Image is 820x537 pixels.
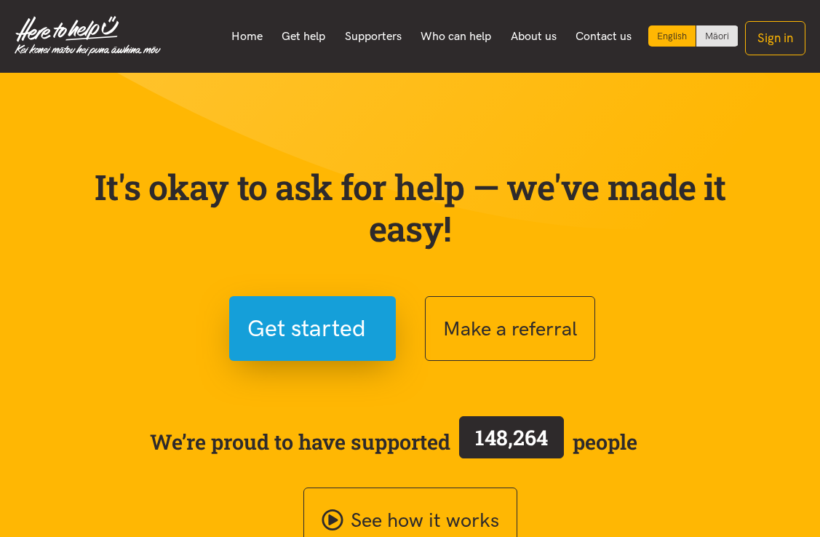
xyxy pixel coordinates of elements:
[335,21,411,52] a: Supporters
[450,413,573,470] a: 148,264
[745,21,805,55] button: Sign in
[411,21,501,52] a: Who can help
[15,16,161,56] img: Home
[648,25,696,47] div: Current language
[76,166,745,250] p: It's okay to ask for help — we've made it easy!
[425,296,595,361] button: Make a referral
[150,413,637,470] span: We’re proud to have supported people
[272,21,335,52] a: Get help
[696,25,738,47] a: Switch to Te Reo Māori
[247,310,366,347] span: Get started
[566,21,642,52] a: Contact us
[501,21,566,52] a: About us
[221,21,272,52] a: Home
[475,423,548,451] span: 148,264
[229,296,396,361] button: Get started
[648,25,739,47] div: Language toggle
